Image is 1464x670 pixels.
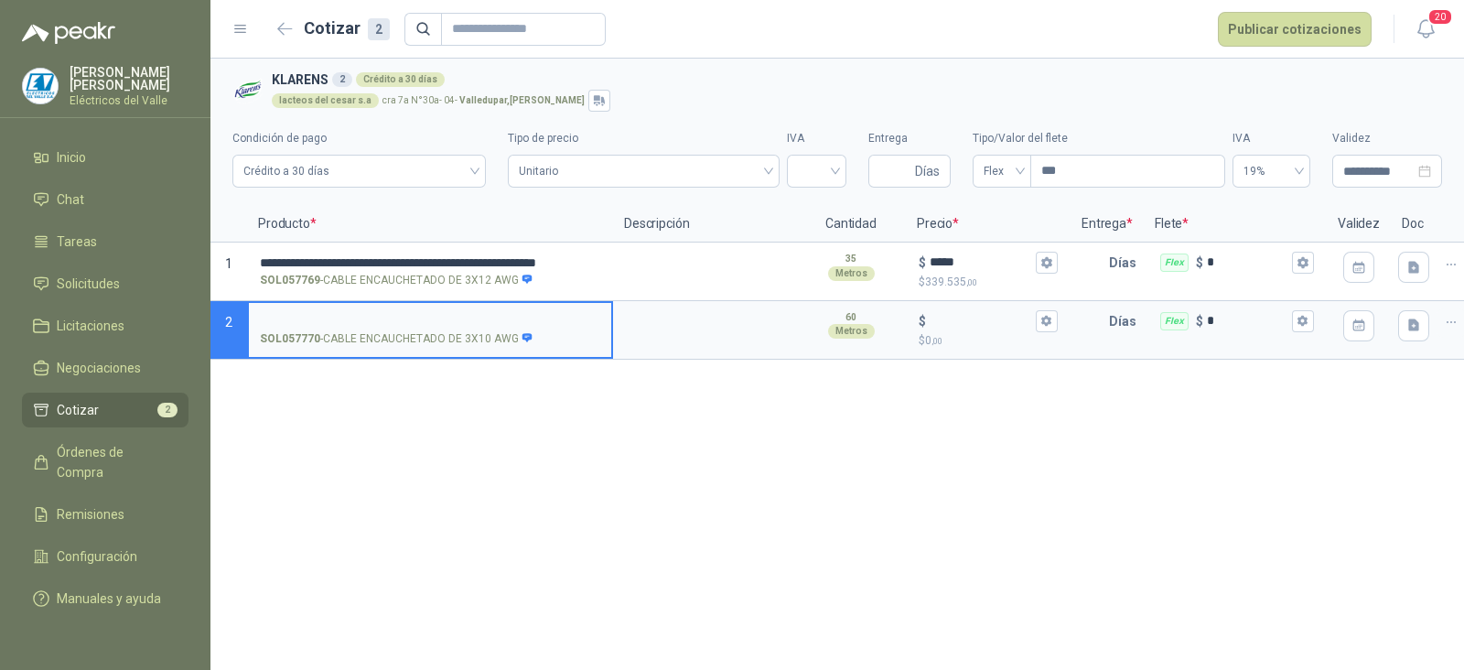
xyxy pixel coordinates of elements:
[1243,157,1299,185] span: 19%
[787,130,846,147] label: IVA
[22,140,188,175] a: Inicio
[232,75,264,107] img: Company Logo
[70,66,188,92] p: [PERSON_NAME] [PERSON_NAME]
[925,334,942,347] span: 0
[272,70,1435,90] h3: KLARENS
[1327,206,1391,243] p: Validez
[57,316,124,336] span: Licitaciones
[22,266,188,301] a: Solicitudes
[845,252,856,266] p: 35
[57,504,124,524] span: Remisiones
[845,310,856,325] p: 60
[1233,130,1310,147] label: IVA
[459,95,585,105] strong: Valledupar , [PERSON_NAME]
[930,314,1032,328] input: $$0,00
[382,96,585,105] p: cra 7a N°30a- 04 -
[22,22,115,44] img: Logo peakr
[260,256,600,270] input: SOL057769-CABLE ENCAUCHETADO DE 3X12 AWG
[919,274,1058,291] p: $
[368,18,390,40] div: 2
[796,206,906,243] p: Cantidad
[57,147,86,167] span: Inicio
[1196,253,1203,273] p: $
[1332,130,1442,147] label: Validez
[930,255,1032,269] input: $$339.535,00
[332,72,352,87] div: 2
[919,253,926,273] p: $
[22,224,188,259] a: Tareas
[57,400,99,420] span: Cotizar
[22,581,188,616] a: Manuales y ayuda
[1109,244,1144,281] p: Días
[1391,206,1437,243] p: Doc
[1218,12,1372,47] button: Publicar cotizaciones
[1427,8,1453,26] span: 20
[828,324,875,339] div: Metros
[1071,206,1144,243] p: Entrega
[828,266,875,281] div: Metros
[22,497,188,532] a: Remisiones
[1196,311,1203,331] p: $
[22,351,188,385] a: Negociaciones
[57,189,84,210] span: Chat
[22,539,188,574] a: Configuración
[915,156,940,187] span: Días
[57,442,171,482] span: Órdenes de Compra
[1207,314,1288,328] input: Flex $
[973,130,1225,147] label: Tipo/Valor del flete
[22,435,188,490] a: Órdenes de Compra
[1036,252,1058,274] button: $$339.535,00
[57,589,161,609] span: Manuales y ayuda
[613,206,796,243] p: Descripción
[260,330,320,348] strong: SOL057770
[1109,303,1144,340] p: Días
[260,315,600,329] input: SOL057770-CABLE ENCAUCHETADO DE 3X10 AWG
[1292,310,1314,332] button: Flex $
[260,272,320,289] strong: SOL057769
[22,393,188,427] a: Cotizar2
[868,130,951,147] label: Entrega
[22,308,188,343] a: Licitaciones
[272,93,379,108] div: lacteos del cesar s.a
[260,272,533,289] p: - CABLE ENCAUCHETADO DE 3X12 AWG
[966,277,977,287] span: ,00
[1160,312,1189,330] div: Flex
[919,311,926,331] p: $
[1144,206,1327,243] p: Flete
[23,69,58,103] img: Company Logo
[57,546,137,567] span: Configuración
[70,95,188,106] p: Eléctricos del Valle
[232,130,486,147] label: Condición de pago
[931,336,942,346] span: ,00
[1207,255,1288,269] input: Flex $
[1292,252,1314,274] button: Flex $
[1036,310,1058,332] button: $$0,00
[57,274,120,294] span: Solicitudes
[22,182,188,217] a: Chat
[157,403,178,417] span: 2
[508,130,779,147] label: Tipo de precio
[225,315,232,330] span: 2
[919,332,1058,350] p: $
[984,157,1020,185] span: Flex
[57,358,141,378] span: Negociaciones
[304,16,390,41] h2: Cotizar
[906,206,1071,243] p: Precio
[247,206,613,243] p: Producto
[356,72,445,87] div: Crédito a 30 días
[1160,254,1189,272] div: Flex
[225,256,232,271] span: 1
[519,157,768,185] span: Unitario
[243,157,475,185] span: Crédito a 30 días
[925,276,977,288] span: 339.535
[1409,13,1442,46] button: 20
[260,330,533,348] p: - CABLE ENCAUCHETADO DE 3X10 AWG
[57,232,97,252] span: Tareas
